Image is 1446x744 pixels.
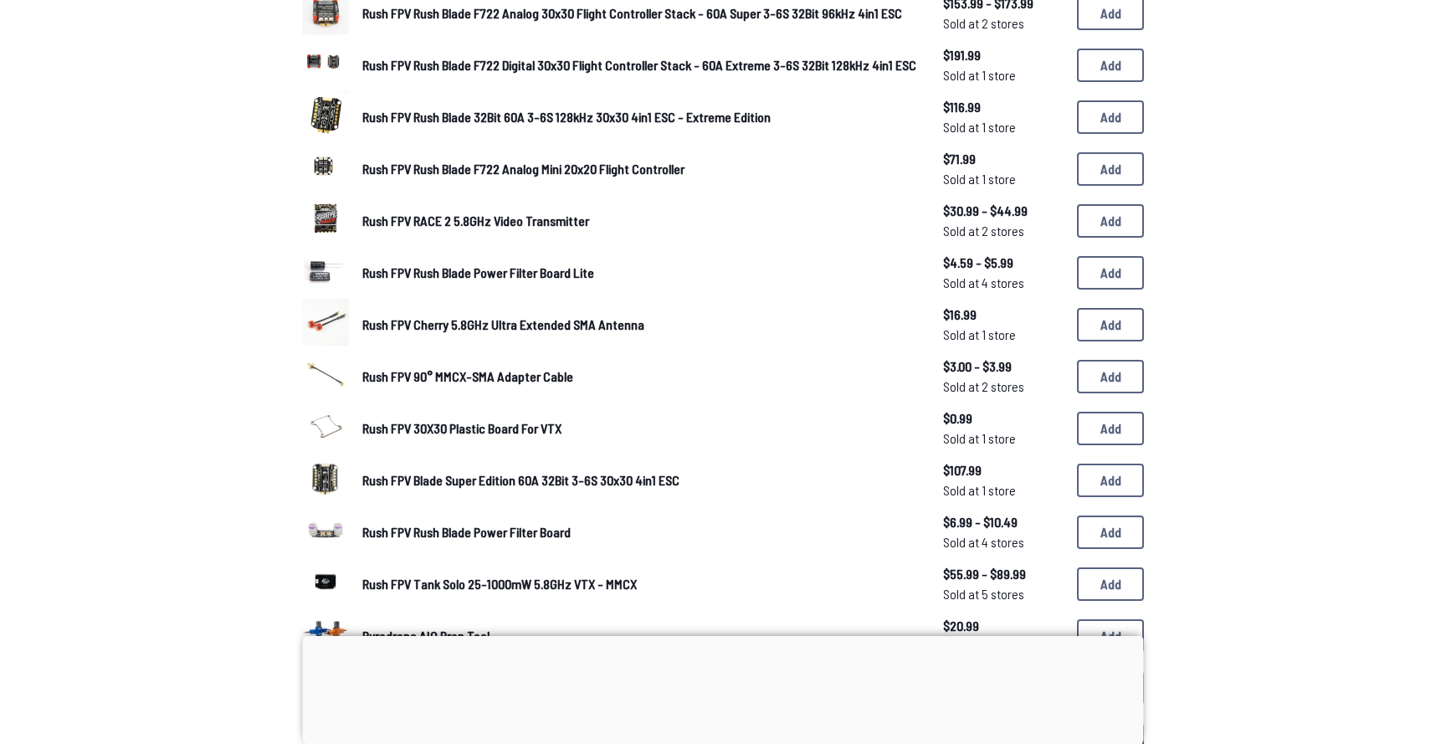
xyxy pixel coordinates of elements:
img: image [302,39,349,86]
button: Add [1077,516,1144,549]
span: Rush FPV Rush Blade Power Filter Board Lite [362,264,594,280]
span: Rush FPV Rush Blade F722 Analog 30x30 Flight Controller Stack - 60A Super 3-6S 32Bit 96kHz 4in1 ESC [362,5,902,21]
img: image [302,143,349,190]
button: Add [1077,152,1144,186]
button: Add [1077,567,1144,601]
span: Rush FPV Rush Blade 32Bit 60A 3-6S 128kHz 30x30 4in1 ESC - Extreme Edition [362,109,771,125]
a: image [302,506,349,558]
a: Rush FPV Tank Solo 25-1000mW 5.8GHz VTX - MMCX [362,574,916,594]
span: Sold at 1 store [943,117,1064,137]
button: Add [1077,100,1144,134]
img: image [302,247,349,294]
span: Sold at 1 store [943,428,1064,449]
button: Add [1077,204,1144,238]
a: Rush FPV Cherry 5.8GHz Ultra Extended SMA Antenna [362,315,916,335]
span: Sold at 2 stores [943,377,1064,397]
button: Add [1077,308,1144,341]
button: Add [1077,256,1144,290]
button: Add [1077,360,1144,393]
img: image [302,610,349,657]
span: Rush FPV Cherry 5.8GHz Ultra Extended SMA Antenna [362,316,644,332]
span: Pyrodrone AIO Prop Tool [362,628,490,644]
span: $30.99 - $44.99 [943,201,1064,221]
a: Rush FPV RACE 2 5.8GHz Video Transmitter [362,211,916,231]
img: image [302,558,349,605]
a: image [302,610,349,662]
span: $6.99 - $10.49 [943,512,1064,532]
span: Sold at 1 store [943,480,1064,500]
span: $16.99 [943,305,1064,325]
button: Add [1077,619,1144,653]
a: image [302,195,349,247]
span: Rush FPV Rush Blade Power Filter Board [362,524,571,540]
a: image [302,558,349,610]
span: Sold at 4 stores [943,273,1064,293]
span: Sold at 1 store [943,325,1064,345]
span: Rush FPV RACE 2 5.8GHz Video Transmitter [362,213,589,228]
span: Rush FPV 90° MMCX-SMA Adapter Cable [362,368,573,384]
a: image [302,91,349,143]
span: Rush FPV Blade Super Edition 60A 32Bit 3-6S 30x30 4in1 ESC [362,472,679,488]
span: $20.99 [943,616,1064,636]
a: Rush FPV Rush Blade F722 Digital 30x30 Flight Controller Stack - 60A Extreme 3-6S 32Bit 128kHz 4i... [362,55,916,75]
span: Sold at 1 store [943,169,1064,189]
span: $116.99 [943,97,1064,117]
a: image [302,351,349,403]
span: $4.59 - $5.99 [943,253,1064,273]
span: $107.99 [943,460,1064,480]
a: Rush FPV Rush Blade F722 Analog Mini 20x20 Flight Controller [362,159,916,179]
span: $55.99 - $89.99 [943,564,1064,584]
img: image [302,91,349,138]
img: image [302,454,349,501]
span: $191.99 [943,45,1064,65]
a: Rush FPV Rush Blade Power Filter Board Lite [362,263,916,283]
span: Rush FPV 30X30 Plastic Board For VTX [362,420,561,436]
button: Add [1077,464,1144,497]
span: $71.99 [943,149,1064,169]
img: image [302,195,349,242]
img: image [302,299,349,346]
a: image [302,299,349,351]
span: Sold at 1 store [943,65,1064,85]
img: image [302,403,349,449]
a: Rush FPV Blade Super Edition 60A 32Bit 3-6S 30x30 4in1 ESC [362,470,916,490]
iframe: Advertisement [303,636,1144,740]
a: image [302,454,349,506]
a: Rush FPV 90° MMCX-SMA Adapter Cable [362,367,916,387]
span: Sold at 2 stores [943,13,1064,33]
a: image [302,403,349,454]
a: Pyrodrone AIO Prop Tool [362,626,916,646]
span: Sold at 2 stores [943,221,1064,241]
span: Sold at 4 stores [943,532,1064,552]
a: Rush FPV 30X30 Plastic Board For VTX [362,418,916,439]
a: image [302,143,349,195]
span: $0.99 [943,408,1064,428]
button: Add [1077,412,1144,445]
span: $3.00 - $3.99 [943,357,1064,377]
a: image [302,39,349,91]
img: image [302,351,349,398]
a: Rush FPV Rush Blade F722 Analog 30x30 Flight Controller Stack - 60A Super 3-6S 32Bit 96kHz 4in1 ESC [362,3,916,23]
span: Rush FPV Rush Blade F722 Analog Mini 20x20 Flight Controller [362,161,685,177]
span: Rush FPV Tank Solo 25-1000mW 5.8GHz VTX - MMCX [362,576,637,592]
img: image [302,506,349,553]
a: Rush FPV Rush Blade 32Bit 60A 3-6S 128kHz 30x30 4in1 ESC - Extreme Edition [362,107,916,127]
span: Rush FPV Rush Blade F722 Digital 30x30 Flight Controller Stack - 60A Extreme 3-6S 32Bit 128kHz 4i... [362,57,916,73]
button: Add [1077,49,1144,82]
span: Sold at 5 stores [943,584,1064,604]
a: Rush FPV Rush Blade Power Filter Board [362,522,916,542]
a: image [302,247,349,299]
